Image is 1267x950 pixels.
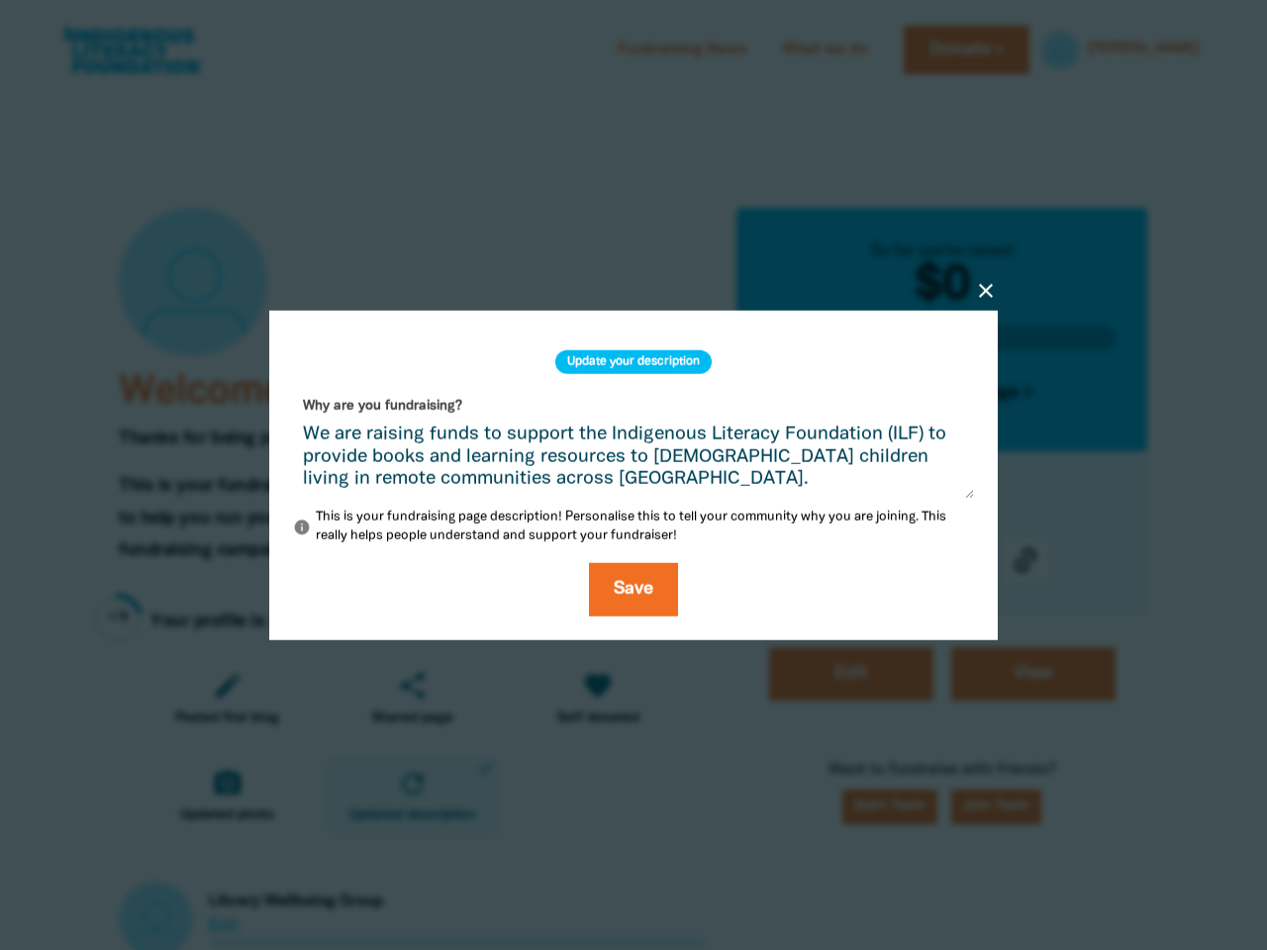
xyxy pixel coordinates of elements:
button: close [974,279,998,303]
textarea: We are raising funds to support the Indigenous Literacy Foundation (ILF) to provide books and lea... [293,425,974,499]
p: This is your fundraising page description! Personalise this to tell your community why you are jo... [293,508,974,546]
i: info [293,519,311,536]
h2: Update your description [555,350,712,374]
button: Save [589,562,678,616]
